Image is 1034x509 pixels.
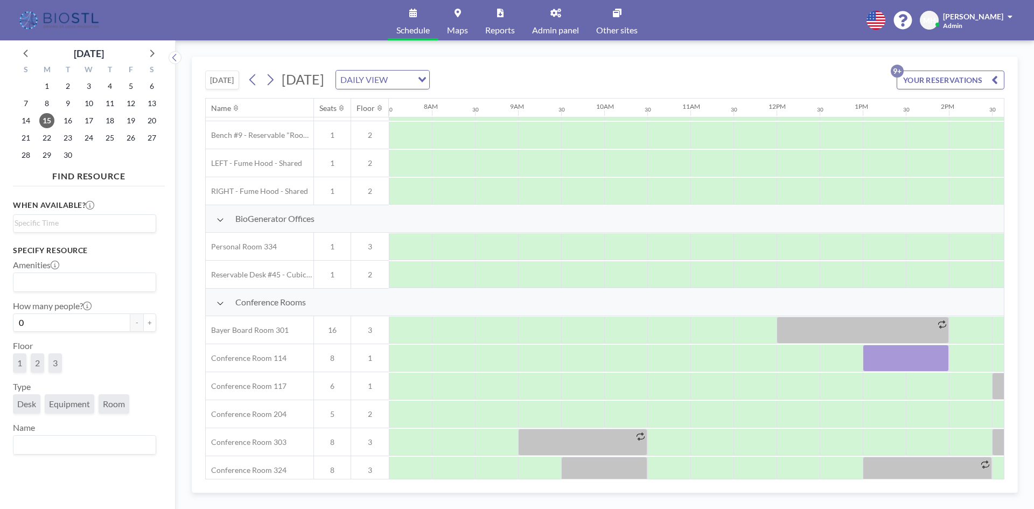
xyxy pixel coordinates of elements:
div: 10AM [596,102,614,110]
span: Conference Rooms [235,297,306,308]
span: 2 [351,158,389,168]
input: Search for option [15,275,150,289]
span: Bayer Board Room 301 [206,325,289,335]
span: Tuesday, September 23, 2025 [60,130,75,145]
span: 3 [351,242,389,252]
div: Search for option [13,436,156,454]
span: Tuesday, September 30, 2025 [60,148,75,163]
span: Monday, September 22, 2025 [39,130,54,145]
span: 3 [351,325,389,335]
div: F [120,64,141,78]
span: Monday, September 29, 2025 [39,148,54,163]
span: Saturday, September 13, 2025 [144,96,159,111]
span: Monday, September 8, 2025 [39,96,54,111]
div: S [141,64,162,78]
input: Search for option [15,217,150,229]
label: Name [13,422,35,433]
span: 1 [314,242,351,252]
div: 30 [472,106,479,113]
span: Conference Room 114 [206,353,287,363]
span: Admin panel [532,26,579,34]
span: Tuesday, September 16, 2025 [60,113,75,128]
span: Bench #9 - Reservable "RoomZilla" Bench [206,130,313,140]
div: 30 [903,106,910,113]
span: Conference Room 117 [206,381,287,391]
div: 30 [558,106,565,113]
span: Tuesday, September 9, 2025 [60,96,75,111]
span: 2 [351,270,389,280]
span: MH [923,16,936,25]
span: Conference Room 324 [206,465,287,475]
span: DAILY VIEW [338,73,390,87]
label: Type [13,381,31,392]
input: Search for option [15,438,150,452]
span: Thursday, September 18, 2025 [102,113,117,128]
button: YOUR RESERVATIONS9+ [897,71,1004,89]
button: + [143,313,156,332]
span: Thursday, September 11, 2025 [102,96,117,111]
input: Search for option [391,73,411,87]
span: Sunday, September 14, 2025 [18,113,33,128]
span: 1 [314,186,351,196]
span: Conference Room 303 [206,437,287,447]
span: Friday, September 12, 2025 [123,96,138,111]
span: 6 [314,381,351,391]
span: 16 [314,325,351,335]
span: [DATE] [282,71,324,87]
div: 1PM [855,102,868,110]
span: Tuesday, September 2, 2025 [60,79,75,94]
span: Wednesday, September 24, 2025 [81,130,96,145]
span: 5 [314,409,351,419]
span: Maps [447,26,468,34]
span: 3 [351,465,389,475]
span: 8 [314,465,351,475]
div: 30 [731,106,737,113]
span: Admin [943,22,962,30]
span: Personal Room 334 [206,242,277,252]
span: RIGHT - Fume Hood - Shared [206,186,308,196]
div: 30 [645,106,651,113]
span: 1 [314,270,351,280]
span: 1 [17,358,22,368]
div: [DATE] [74,46,104,61]
span: Schedule [396,26,430,34]
h3: Specify resource [13,246,156,255]
span: 1 [351,353,389,363]
span: [PERSON_NAME] [943,12,1003,21]
span: Monday, September 15, 2025 [39,113,54,128]
span: Equipment [49,399,90,409]
div: 30 [989,106,996,113]
span: Saturday, September 6, 2025 [144,79,159,94]
span: 8 [314,353,351,363]
span: BioGenerator Offices [235,213,315,224]
span: Wednesday, September 3, 2025 [81,79,96,94]
div: 30 [817,106,823,113]
div: W [79,64,100,78]
label: Amenities [13,260,59,270]
div: 9AM [510,102,524,110]
span: 2 [351,186,389,196]
span: 1 [314,130,351,140]
button: - [130,313,143,332]
div: T [99,64,120,78]
span: Wednesday, September 17, 2025 [81,113,96,128]
p: 9+ [891,65,904,78]
span: Reservable Desk #45 - Cubicle Area (Office 206) [206,270,313,280]
span: Room [103,399,125,409]
div: S [16,64,37,78]
span: 3 [351,437,389,447]
span: Conference Room 204 [206,409,287,419]
span: 2 [351,409,389,419]
div: 30 [386,106,393,113]
span: Friday, September 26, 2025 [123,130,138,145]
div: Name [211,103,231,113]
div: 2PM [941,102,954,110]
span: Sunday, September 21, 2025 [18,130,33,145]
span: 1 [314,158,351,168]
span: Friday, September 5, 2025 [123,79,138,94]
div: 11AM [682,102,700,110]
div: M [37,64,58,78]
div: Search for option [13,273,156,291]
h4: FIND RESOURCE [13,166,165,182]
div: Floor [357,103,375,113]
